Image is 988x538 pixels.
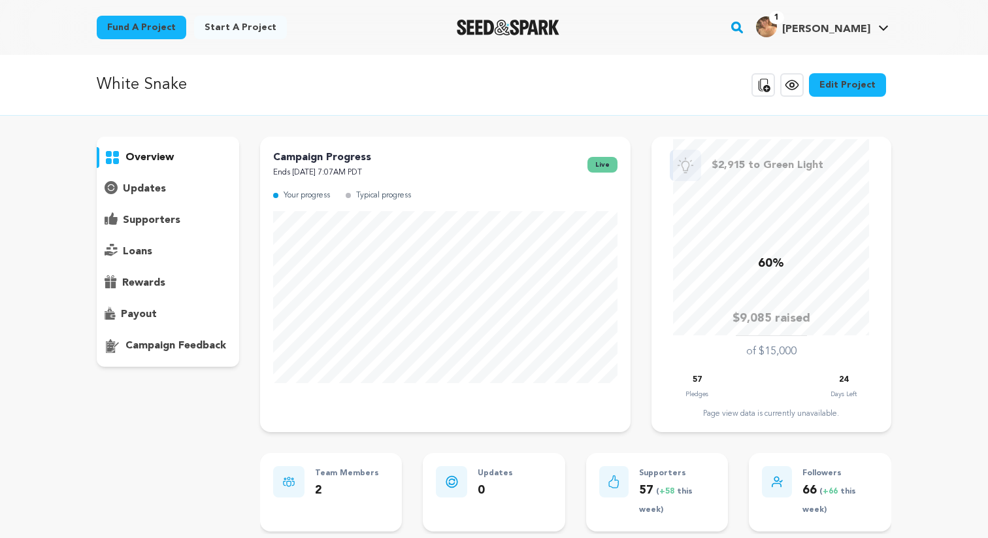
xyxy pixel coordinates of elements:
p: Pledges [685,388,708,401]
p: Team Members [315,466,379,481]
p: campaign feedback [125,338,226,354]
span: Holly W.'s Profile [753,14,891,41]
p: 66 [802,481,878,519]
p: of $15,000 [746,344,797,360]
span: ( this week) [639,488,693,514]
p: Ends [DATE] 7:07AM PDT [273,165,371,180]
p: Typical progress [356,188,411,203]
span: live [587,157,617,173]
a: Seed&Spark Homepage [457,20,559,35]
p: Followers [802,466,878,481]
p: 0 [478,481,513,500]
p: Supporters [639,466,715,481]
p: 57 [639,481,715,519]
p: Campaign Progress [273,150,371,165]
p: loans [123,244,152,260]
a: Fund a project [97,16,186,39]
a: Edit Project [809,73,886,97]
a: Holly W.'s Profile [753,14,891,37]
button: rewards [97,273,239,294]
p: rewards [122,275,165,291]
p: 57 [693,373,702,388]
button: updates [97,178,239,199]
p: Updates [478,466,513,481]
div: Holly W.'s Profile [756,16,870,37]
button: overview [97,147,239,168]
div: Page view data is currently unavailable. [665,409,878,419]
button: supporters [97,210,239,231]
button: payout [97,304,239,325]
p: overview [125,150,174,165]
a: Start a project [194,16,287,39]
p: Days Left [831,388,857,401]
p: 2 [315,481,379,500]
p: 24 [839,373,848,388]
span: +66 [823,488,840,496]
p: supporters [123,212,180,228]
p: White Snake [97,73,187,97]
span: 1 [769,11,784,24]
p: 60% [758,254,784,273]
span: +58 [659,488,677,496]
img: 70bf619fe8f1a699.png [756,16,777,37]
img: Seed&Spark Logo Dark Mode [457,20,559,35]
p: Your progress [284,188,330,203]
button: campaign feedback [97,335,239,356]
p: updates [123,181,166,197]
p: payout [121,307,157,322]
span: ( this week) [802,488,856,514]
button: loans [97,241,239,262]
span: [PERSON_NAME] [782,24,870,35]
